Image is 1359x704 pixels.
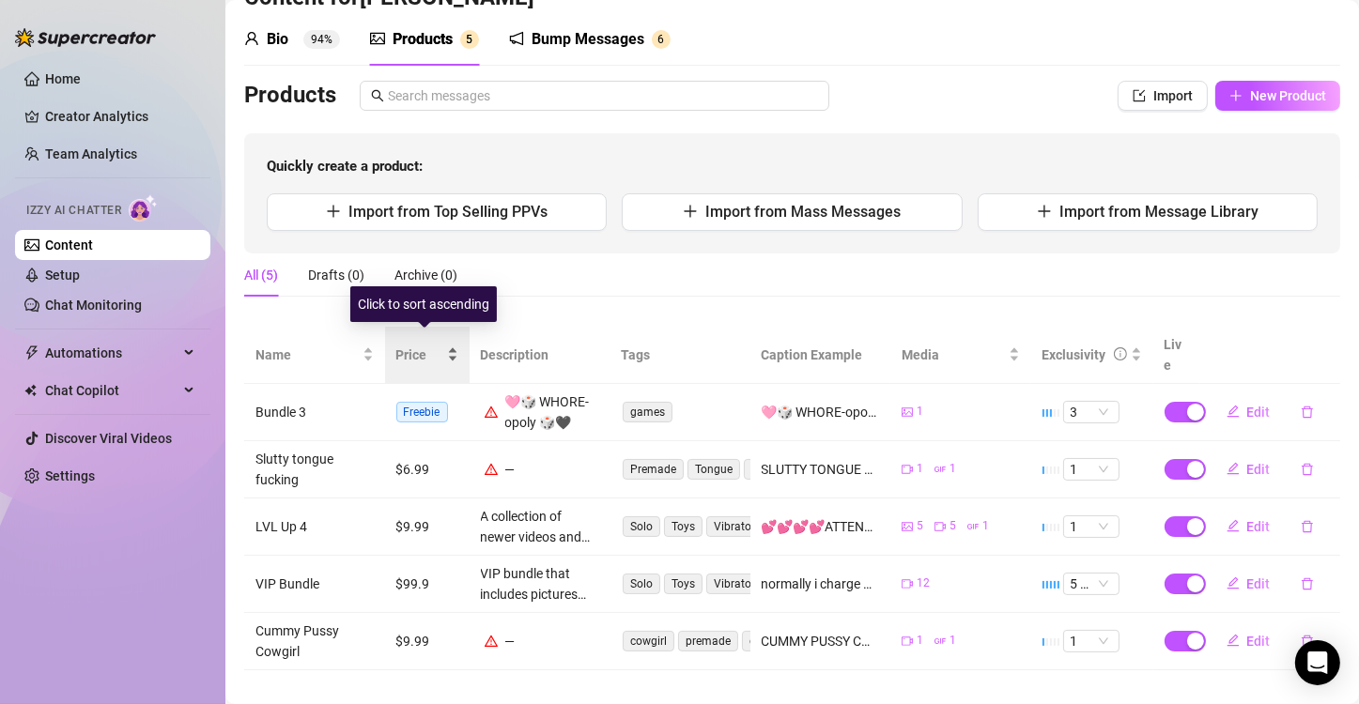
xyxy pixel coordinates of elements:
[917,517,923,535] span: 5
[1227,405,1240,418] span: edit
[1286,569,1329,599] button: delete
[623,402,672,422] span: games
[24,384,37,397] img: Chat Copilot
[385,556,470,613] td: $99.9
[890,327,1031,384] th: Media
[1247,405,1271,420] span: Edit
[934,635,946,647] span: gif
[902,406,913,418] span: picture
[610,327,750,384] th: Tags
[470,327,610,384] th: Description
[664,516,703,537] span: Toys
[505,391,599,433] div: 🩷🎲 WHORE-opoly 🎲🖤
[326,204,341,219] span: plus
[950,460,956,478] span: 1
[742,631,782,651] span: dildo
[350,286,497,322] div: Click to sort ascending
[902,464,913,475] span: video-camera
[683,204,698,219] span: plus
[385,613,470,670] td: $9.99
[1286,512,1329,542] button: delete
[902,521,913,532] span: picture
[762,402,880,422] div: 🩷🎲 WHORE-opoly 🎲🖤 Only my best prizes!! Wanna try it now? 🎲One roll: $15 🎲Three rolls: $25 🎲Six r...
[244,384,385,441] td: Bundle 3
[744,459,798,480] span: vibrator
[303,30,340,49] sup: 94%
[1118,81,1208,111] button: Import
[393,28,453,51] div: Products
[750,327,891,384] th: Caption Example
[481,506,599,547] div: A collection of newer videos and pictures that are super hot and sexy. I show off my butthole, my...
[934,464,946,475] span: gif
[1114,347,1127,360] span: info-circle
[1212,569,1286,599] button: Edit
[370,31,385,46] span: picture
[762,459,880,480] div: SLUTTY TONGUE FUCKING 👅watch me warm up by having this toy eat my wet pussy 😘stretching my drippi...
[371,89,384,102] span: search
[244,265,278,285] div: All (5)
[1071,631,1112,651] span: 1
[762,631,880,651] div: CUMMY PUSSY COWGIRL 🍑Watch me ride my cumming dildo nice and fast! 💦Clapping my fat ass and showi...
[244,556,385,613] td: VIP Bundle
[706,516,763,537] span: Vibrator
[1227,462,1240,475] span: edit
[244,327,385,384] th: Name
[652,30,671,49] sup: 6
[1212,397,1286,427] button: Edit
[45,237,93,253] a: Content
[1301,406,1314,419] span: delete
[664,574,703,594] span: Toys
[1227,519,1240,532] span: edit
[967,521,979,532] span: gif
[902,344,1005,365] span: Media
[705,203,901,221] span: Import from Mass Messages
[950,632,956,650] span: 1
[934,521,946,532] span: video-camera
[917,403,923,421] span: 1
[623,516,660,537] span: Solo
[244,81,336,111] h3: Products
[1042,344,1106,365] div: Exclusivity
[1250,88,1326,103] span: New Product
[244,498,385,556] td: LVL Up 4
[1301,635,1314,648] span: delete
[481,631,599,651] div: —
[267,193,607,231] button: Import from Top Selling PPVs
[267,158,423,175] strong: Quickly create a product:
[1227,576,1240,589] span: edit
[1153,327,1200,384] th: Live
[1215,81,1340,111] button: New Product
[45,146,137,161] a: Team Analytics
[244,613,385,670] td: Cummy Pussy Cowgirl
[623,631,674,651] span: cowgirl
[1071,459,1112,480] span: 1
[1247,576,1271,591] span: Edit
[45,101,195,131] a: Creator Analytics
[1071,574,1112,594] span: 5 🔥
[687,459,740,480] span: Tongue
[460,30,479,49] sup: 5
[1059,203,1259,221] span: Import from Message Library
[1295,640,1340,685] div: Open Intercom Messenger
[762,516,880,537] div: 💕💕💕💕ATTENTION !! UNLOCK TO LEVEL UP💕💕💕💕 This is my FOURTH Level up bundle! In an effort to contro...
[1247,519,1271,534] span: Edit
[902,578,913,589] span: video-camera
[255,344,359,365] span: Name
[917,460,923,478] span: 1
[1247,462,1271,477] span: Edit
[385,498,470,556] td: $9.99
[1212,512,1286,542] button: Edit
[902,635,913,647] span: video-camera
[244,441,385,498] td: Slutty tongue fucking
[481,459,599,480] div: —
[950,517,956,535] span: 5
[1133,89,1146,102] span: import
[45,338,178,368] span: Automations
[509,31,524,46] span: notification
[129,194,158,222] img: AI Chatter
[388,85,818,106] input: Search messages
[1037,204,1052,219] span: plus
[1212,454,1286,484] button: Edit
[917,632,923,650] span: 1
[45,375,178,406] span: Chat Copilot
